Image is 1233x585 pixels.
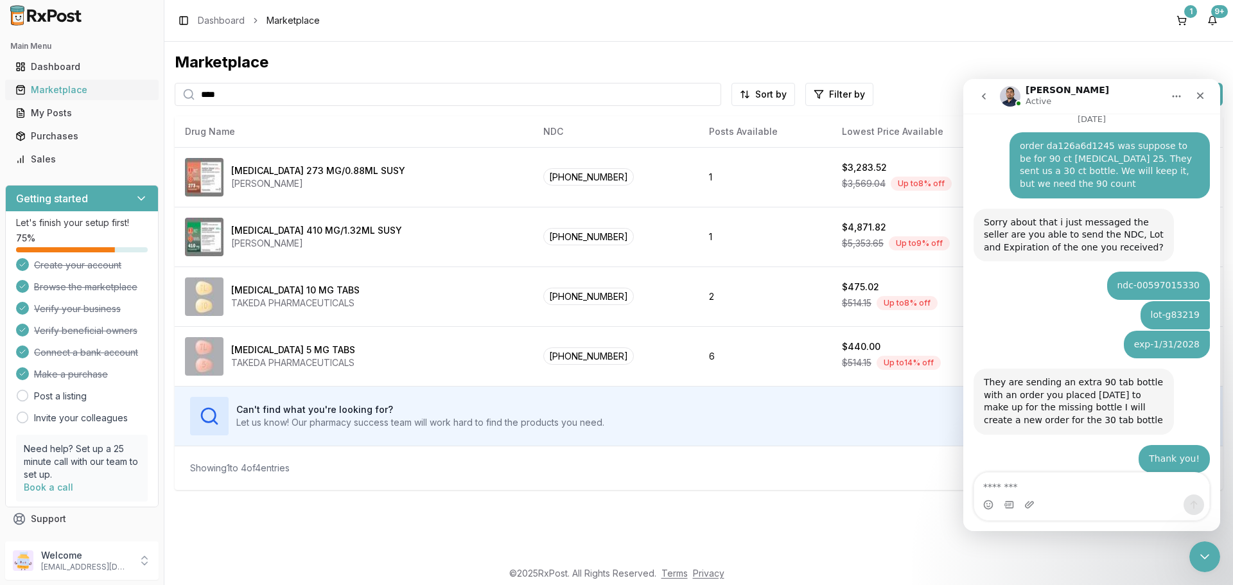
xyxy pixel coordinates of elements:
[842,221,886,234] div: $4,871.82
[842,340,880,353] div: $440.00
[186,374,236,387] div: Thank you!
[231,237,402,250] div: [PERSON_NAME]
[24,482,73,493] a: Book a call
[231,224,402,237] div: [MEDICAL_DATA] 410 MG/1.32ML SUSY
[31,536,74,548] span: Feedback
[755,88,787,101] span: Sort by
[10,130,211,183] div: Sorry about that i just messaged the seller are you able to send the NDC, Lot and Expiration of t...
[16,232,35,245] span: 75 %
[832,116,1026,147] th: Lowest Price Available
[10,53,247,129] div: JEFFREY says…
[171,259,236,272] div: exp-1/31/2028
[11,394,246,415] textarea: Message…
[34,412,128,424] a: Invite your colleagues
[21,137,200,175] div: Sorry about that i just messaged the seller are you able to send the NDC, Lot and Expiration of t...
[231,177,405,190] div: [PERSON_NAME]
[24,442,140,481] p: Need help? Set up a 25 minute call with our team to set up.
[15,130,148,143] div: Purchases
[34,324,137,337] span: Verify beneficial owners
[699,147,832,207] td: 1
[16,216,148,229] p: Let's finish your setup first!
[154,200,237,213] div: ndc-00597015330
[57,61,236,111] div: order da126a6d1245 was suppose to be for 90 ct [MEDICAL_DATA] 25. They sent us a 30 ct bottle. We...
[10,290,247,365] div: Manuel says…
[5,80,159,100] button: Marketplace
[1189,541,1220,572] iframe: Intercom live chat
[231,164,405,177] div: [MEDICAL_DATA] 273 MG/0.88ML SUSY
[5,149,159,170] button: Sales
[175,366,247,394] div: Thank you!
[5,5,87,26] img: RxPost Logo
[34,368,108,381] span: Make a purchase
[842,177,886,190] span: $3,569.04
[10,193,247,222] div: JEFFREY says…
[198,14,320,27] nav: breadcrumb
[185,337,223,376] img: Trintellix 5 MG TABS
[231,356,355,369] div: TAKEDA PHARMACEUTICALS
[1171,10,1192,31] button: 1
[5,103,159,123] button: My Posts
[5,57,159,77] button: Dashboard
[15,60,148,73] div: Dashboard
[842,356,871,369] span: $514.15
[661,568,688,579] a: Terms
[34,346,138,359] span: Connect a bank account
[21,297,200,347] div: They are sending an extra 90 tab bottle with an order you placed [DATE] to make up for the missin...
[889,236,950,250] div: Up to 9 % off
[963,79,1220,531] iframe: Intercom live chat
[41,549,130,562] p: Welcome
[231,297,360,310] div: TAKEDA PHARMACEUTICALS
[15,153,148,166] div: Sales
[829,88,865,101] span: Filter by
[177,222,247,250] div: lot-g83219
[1184,5,1197,18] div: 1
[10,252,247,290] div: JEFFREY says…
[13,550,33,571] img: User avatar
[10,36,247,53] div: [DATE]
[10,55,153,78] a: Dashboard
[34,390,87,403] a: Post a listing
[198,14,245,27] a: Dashboard
[20,421,30,431] button: Emoji picker
[16,191,88,206] h3: Getting started
[731,83,795,106] button: Sort by
[185,218,223,256] img: Invega Trinza 410 MG/1.32ML SUSY
[842,281,879,293] div: $475.02
[5,507,159,530] button: Support
[236,403,604,416] h3: Can't find what you're looking for?
[699,326,832,386] td: 6
[185,158,223,196] img: Invega Trinza 273 MG/0.88ML SUSY
[5,126,159,146] button: Purchases
[231,284,360,297] div: [MEDICAL_DATA] 10 MG TABS
[1211,5,1228,18] div: 9+
[891,177,952,191] div: Up to 8 % off
[10,125,153,148] a: Purchases
[10,290,211,355] div: They are sending an extra 90 tab bottle with an order you placed [DATE] to make up for the missin...
[188,230,236,243] div: lot-g83219
[185,277,223,316] img: Trintellix 10 MG TABS
[61,421,71,431] button: Upload attachment
[10,148,153,171] a: Sales
[10,222,247,252] div: JEFFREY says…
[699,266,832,326] td: 2
[236,416,604,429] p: Let us know! Our pharmacy success team will work hard to find the products you need.
[10,41,153,51] h2: Main Menu
[15,107,148,119] div: My Posts
[34,281,137,293] span: Browse the marketplace
[877,296,938,310] div: Up to 8 % off
[842,297,871,310] span: $514.15
[190,462,290,475] div: Showing 1 to 4 of 4 entries
[543,228,634,245] span: [PHONE_NUMBER]
[41,562,130,572] p: [EMAIL_ADDRESS][DOMAIN_NAME]
[220,415,241,436] button: Send a message…
[842,237,884,250] span: $5,353.65
[34,302,121,315] span: Verify your business
[15,83,148,96] div: Marketplace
